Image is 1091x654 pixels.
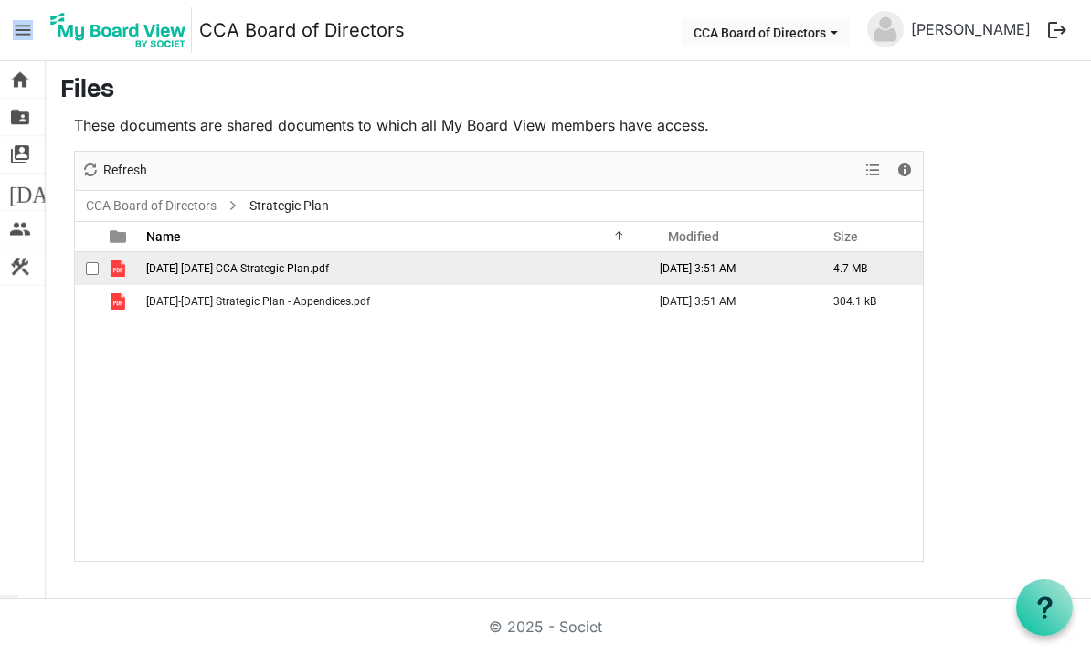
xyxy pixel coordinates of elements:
[75,285,99,318] td: checkbox
[75,252,99,285] td: checkbox
[822,285,923,318] td: 304.1 kB is template cell column header Size
[668,229,719,244] span: Modified
[682,19,850,45] button: CCA Board of Directors dropdownbutton
[199,12,405,48] a: CCA Board of Directors
[75,152,154,190] div: Refresh
[489,617,602,636] a: © 2025 - Societ
[862,159,884,182] button: View dropdownbutton
[141,285,649,318] td: 2025-2028 Strategic Plan - Appendices.pdf is template cell column header Name
[904,11,1038,47] a: [PERSON_NAME]
[45,7,199,53] a: My Board View Logo
[9,99,31,135] span: folder_shared
[141,252,649,285] td: 2025-2028 CCA Strategic Plan.pdf is template cell column header Name
[60,76,1076,107] h3: Files
[833,229,858,244] span: Size
[99,252,141,285] td: is template cell column header type
[45,7,192,53] img: My Board View Logo
[889,152,920,190] div: Details
[82,195,220,217] a: CCA Board of Directors
[1038,11,1076,49] button: logout
[79,159,151,182] button: Refresh
[649,252,822,285] td: August 30, 2025 3:51 AM column header Modified
[5,13,40,47] span: menu
[146,295,370,308] span: [DATE]-[DATE] Strategic Plan - Appendices.pdf
[822,252,923,285] td: 4.7 MB is template cell column header Size
[246,195,333,217] span: Strategic Plan
[146,262,329,275] span: [DATE]-[DATE] CCA Strategic Plan.pdf
[9,211,31,248] span: people
[9,248,31,285] span: construction
[101,159,149,182] span: Refresh
[9,61,31,98] span: home
[893,159,917,182] button: Details
[146,229,181,244] span: Name
[858,152,889,190] div: View
[74,114,924,136] p: These documents are shared documents to which all My Board View members have access.
[9,136,31,173] span: switch_account
[99,285,141,318] td: is template cell column header type
[9,174,79,210] span: [DATE]
[649,285,822,318] td: August 30, 2025 3:51 AM column header Modified
[867,11,904,47] img: no-profile-picture.svg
